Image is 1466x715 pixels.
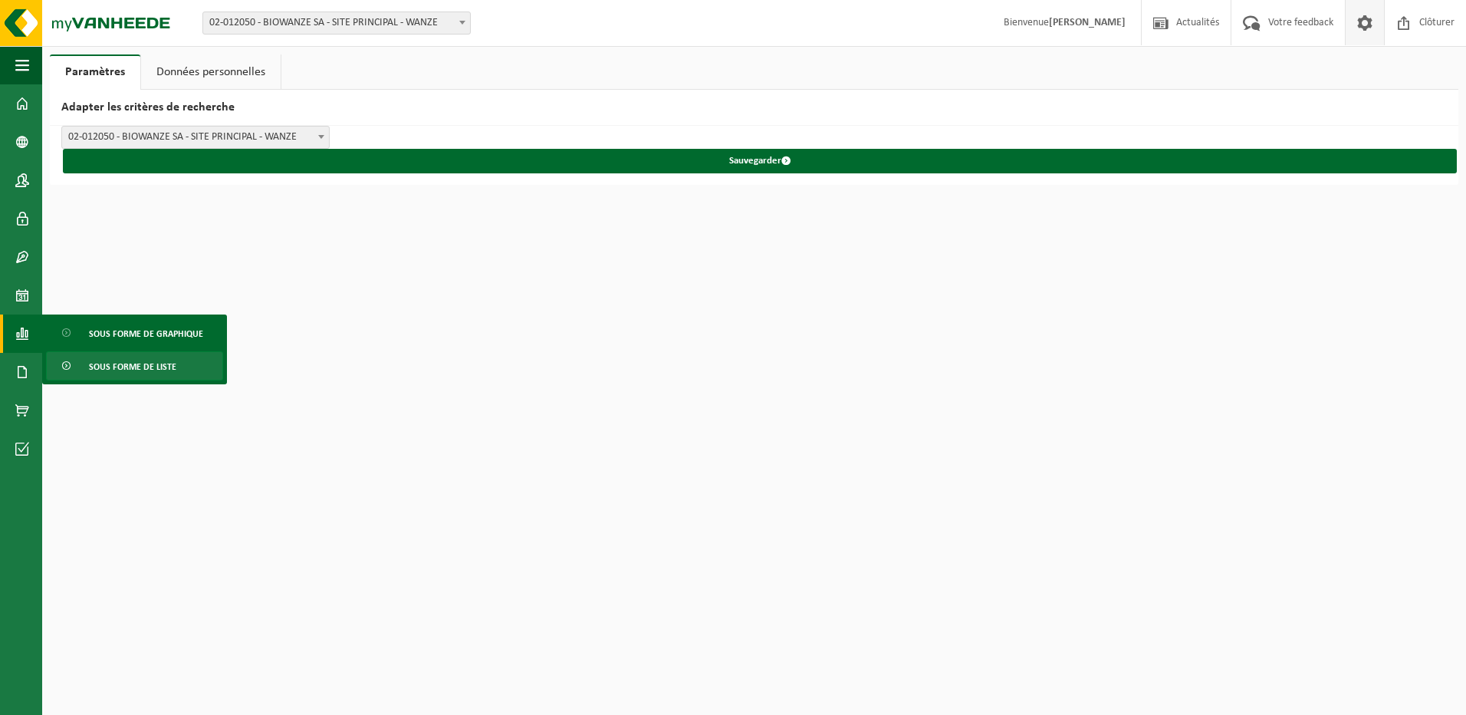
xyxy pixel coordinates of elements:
span: 02-012050 - BIOWANZE SA - SITE PRINCIPAL - WANZE [61,126,330,149]
span: 02-012050 - BIOWANZE SA - SITE PRINCIPAL - WANZE [203,12,470,34]
button: Sauvegarder [63,149,1457,173]
strong: [PERSON_NAME] [1049,17,1126,28]
a: Sous forme de liste [46,351,223,381]
span: Sous forme de liste [89,352,176,381]
span: Sous forme de graphique [89,319,203,348]
a: Paramètres [50,54,140,90]
span: 02-012050 - BIOWANZE SA - SITE PRINCIPAL - WANZE [62,127,329,148]
a: Sous forme de graphique [46,318,223,348]
a: Données personnelles [141,54,281,90]
span: 02-012050 - BIOWANZE SA - SITE PRINCIPAL - WANZE [202,12,471,35]
h2: Adapter les critères de recherche [50,90,1458,126]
